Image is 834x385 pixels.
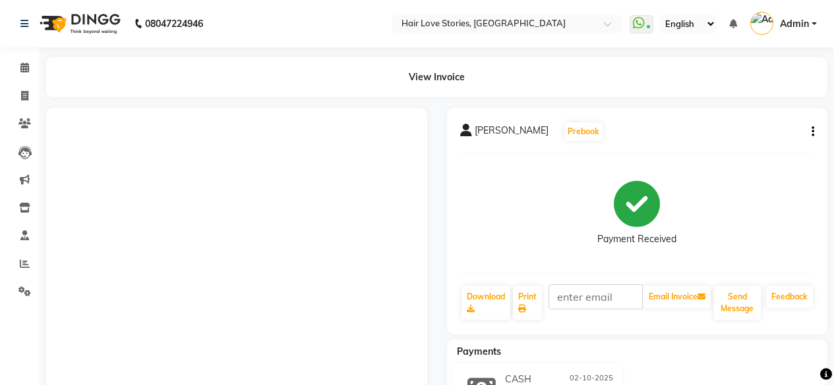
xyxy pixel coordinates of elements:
div: Payment Received [597,232,676,246]
a: Feedback [766,286,813,308]
img: logo [34,5,124,42]
span: Payments [457,346,501,357]
div: View Invoice [46,57,827,97]
a: Download [462,286,510,320]
b: 08047224946 [145,5,203,42]
a: Print [513,286,542,320]
button: Prebook [564,122,603,141]
img: Admin [750,12,773,35]
span: Admin [780,17,809,31]
button: Send Message [713,286,761,320]
input: enter email [549,284,643,309]
span: [PERSON_NAME] [475,124,549,142]
button: Email Invoice [643,286,711,308]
